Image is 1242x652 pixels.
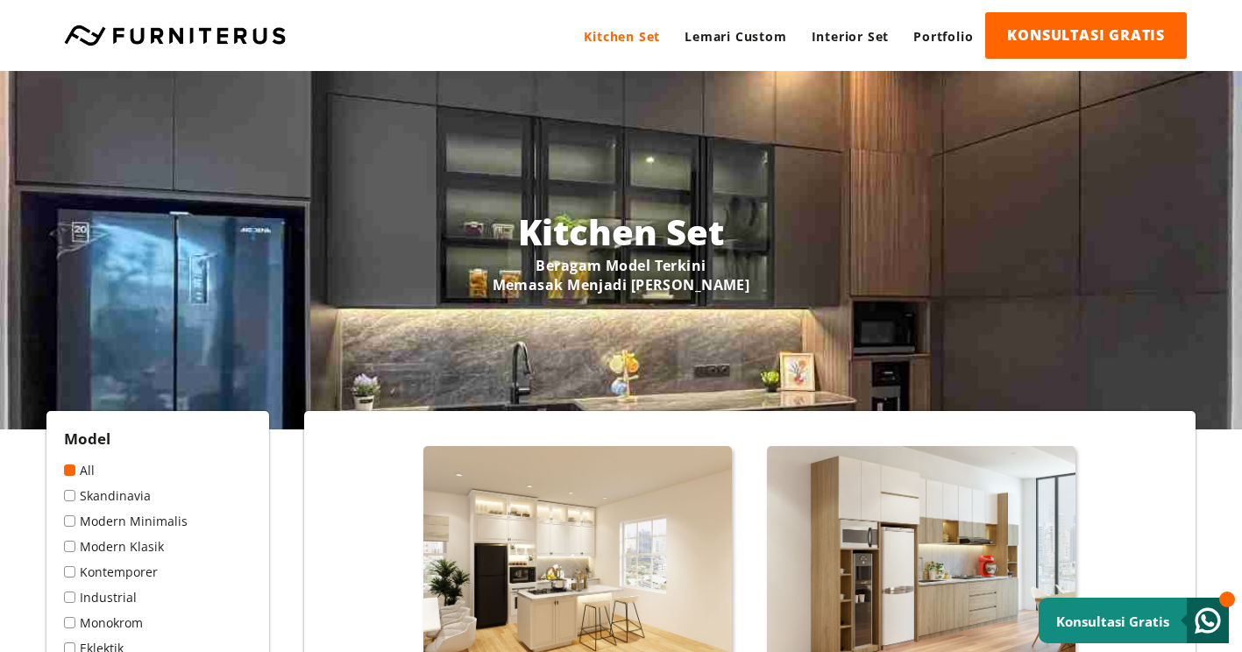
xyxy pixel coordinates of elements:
a: Portfolio [901,12,985,60]
h1: Kitchen Set [143,207,1099,255]
a: Industrial [64,589,252,606]
a: Modern Minimalis [64,513,252,529]
a: Skandinavia [64,487,252,504]
a: Lemari Custom [672,12,798,60]
h2: Model [64,429,252,449]
a: Monokrom [64,614,252,631]
a: All [64,462,252,478]
a: Interior Set [799,12,902,60]
a: Kontemporer [64,563,252,580]
a: KONSULTASI GRATIS [985,12,1187,59]
p: Beragam Model Terkini Memasak Menjadi [PERSON_NAME] [143,255,1099,294]
a: Konsultasi Gratis [1039,598,1229,643]
small: Konsultasi Gratis [1056,613,1169,630]
a: Kitchen Set [571,12,672,60]
a: Modern Klasik [64,538,252,555]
